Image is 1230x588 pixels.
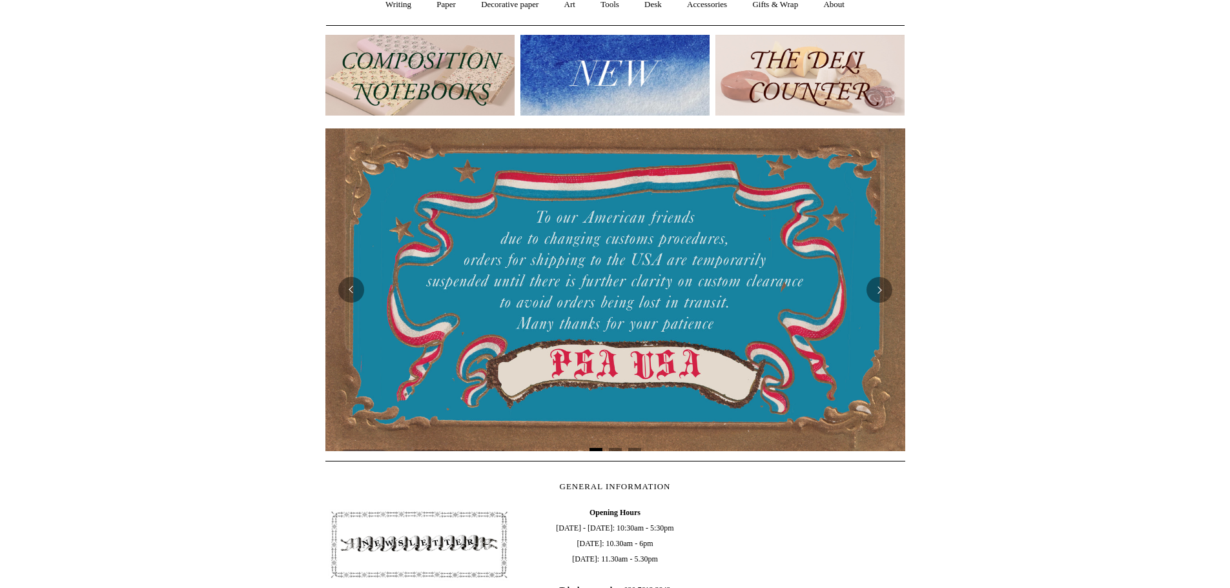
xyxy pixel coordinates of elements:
[609,448,622,451] button: Page 2
[325,505,513,585] img: pf-4db91bb9--1305-Newsletter-Button_1200x.jpg
[628,448,641,451] button: Page 3
[715,35,905,116] img: The Deli Counter
[866,277,892,303] button: Next
[338,277,364,303] button: Previous
[325,35,515,116] img: 202302 Composition ledgers.jpg__PID:69722ee6-fa44-49dd-a067-31375e5d54ec
[560,482,671,491] span: GENERAL INFORMATION
[325,128,905,451] img: USA PSA .jpg__PID:33428022-6587-48b7-8b57-d7eefc91f15a
[589,448,602,451] button: Page 1
[520,35,710,116] img: New.jpg__PID:f73bdf93-380a-4a35-bcfe-7823039498e1
[589,508,641,517] b: Opening Hours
